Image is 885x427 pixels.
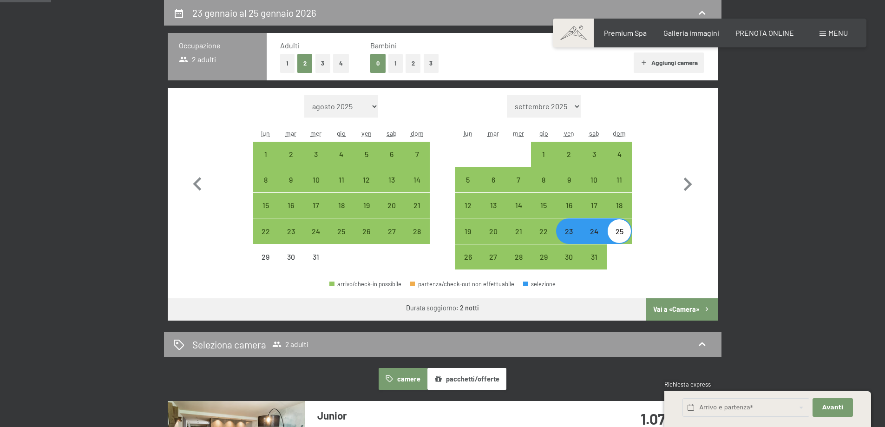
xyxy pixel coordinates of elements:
div: 19 [355,202,378,225]
div: 9 [279,176,302,199]
div: Mon Dec 29 2025 [253,244,278,269]
div: Fri Jan 30 2026 [556,244,581,269]
div: Sun Jan 25 2026 [607,218,632,243]
div: arrivo/check-in possibile [303,218,328,243]
div: 18 [330,202,353,225]
a: Galleria immagini [663,28,719,37]
div: 14 [405,176,428,199]
span: PRENOTA ONLINE [735,28,794,37]
div: Tue Dec 02 2025 [278,142,303,167]
div: arrivo/check-in possibile [556,244,581,269]
div: arrivo/check-in possibile [556,218,581,243]
div: arrivo/check-in possibile [329,218,354,243]
span: Bambini [370,41,397,50]
div: 4 [330,151,353,174]
div: 25 [330,228,353,251]
div: Sat Jan 24 2026 [582,218,607,243]
div: Sat Dec 13 2025 [379,167,404,192]
a: Premium Spa [604,28,647,37]
div: arrivo/check-in possibile [329,167,354,192]
div: arrivo/check-in possibile [404,167,429,192]
div: Wed Dec 03 2025 [303,142,328,167]
div: arrivo/check-in possibile [607,142,632,167]
div: Mon Dec 08 2025 [253,167,278,192]
div: arrivo/check-in possibile [404,218,429,243]
abbr: lunedì [261,129,270,137]
div: Wed Dec 17 2025 [303,193,328,218]
h2: Seleziona camera [192,338,266,351]
div: 5 [355,151,378,174]
button: Aggiungi camera [634,53,704,73]
div: arrivo/check-in possibile [582,244,607,269]
div: arrivo/check-in possibile [253,193,278,218]
abbr: venerdì [564,129,574,137]
div: Fri Jan 09 2026 [556,167,581,192]
span: Avanti [822,403,843,412]
abbr: martedì [488,129,499,137]
abbr: sabato [589,129,599,137]
button: 1 [388,54,403,73]
div: arrivo/check-in possibile [303,167,328,192]
div: Thu Dec 18 2025 [329,193,354,218]
div: Sat Jan 31 2026 [582,244,607,269]
div: arrivo/check-in possibile [481,193,506,218]
div: arrivo/check-in possibile [556,142,581,167]
span: Menu [828,28,848,37]
div: 11 [608,176,631,199]
div: 7 [405,151,428,174]
div: Sun Dec 28 2025 [404,218,429,243]
button: Mese successivo [674,95,701,270]
div: arrivo/check-in possibile [556,193,581,218]
div: 24 [304,228,328,251]
div: 6 [482,176,505,199]
div: Tue Jan 06 2026 [481,167,506,192]
div: Fri Jan 02 2026 [556,142,581,167]
div: Sat Jan 03 2026 [582,142,607,167]
div: 17 [583,202,606,225]
div: arrivo/check-in possibile [481,167,506,192]
div: selezione [523,281,556,287]
div: arrivo/check-in possibile [329,193,354,218]
div: arrivo/check-in possibile [278,193,303,218]
div: arrivo/check-in possibile [354,142,379,167]
div: Mon Dec 01 2025 [253,142,278,167]
div: 7 [507,176,530,199]
div: 21 [507,228,530,251]
button: camere [379,368,427,389]
div: arrivo/check-in possibile [582,193,607,218]
div: Mon Jan 12 2026 [455,193,480,218]
div: Mon Jan 26 2026 [455,244,480,269]
div: 23 [279,228,302,251]
div: arrivo/check-in non effettuabile [278,244,303,269]
div: 2 [557,151,580,174]
div: arrivo/check-in non effettuabile [303,244,328,269]
div: 30 [279,253,302,276]
h3: Occupazione [179,40,256,51]
div: Tue Jan 20 2026 [481,218,506,243]
div: arrivo/check-in possibile [379,218,404,243]
h2: 23 gennaio al 25 gennaio 2026 [192,7,316,19]
div: arrivo/check-in possibile [531,167,556,192]
div: 28 [405,228,428,251]
div: arrivo/check-in possibile [607,193,632,218]
div: 26 [456,253,479,276]
abbr: mercoledì [513,129,524,137]
div: Sun Jan 18 2026 [607,193,632,218]
div: arrivo/check-in possibile [556,167,581,192]
div: Fri Dec 26 2025 [354,218,379,243]
div: 24 [583,228,606,251]
div: arrivo/check-in possibile [379,193,404,218]
div: arrivo/check-in possibile [455,167,480,192]
div: arrivo/check-in possibile [379,142,404,167]
div: 27 [380,228,403,251]
div: 19 [456,228,479,251]
div: 15 [254,202,277,225]
div: Wed Jan 28 2026 [506,244,531,269]
div: 17 [304,202,328,225]
div: 22 [532,228,555,251]
div: 26 [355,228,378,251]
div: 31 [304,253,328,276]
div: 9 [557,176,580,199]
div: Sat Dec 20 2025 [379,193,404,218]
